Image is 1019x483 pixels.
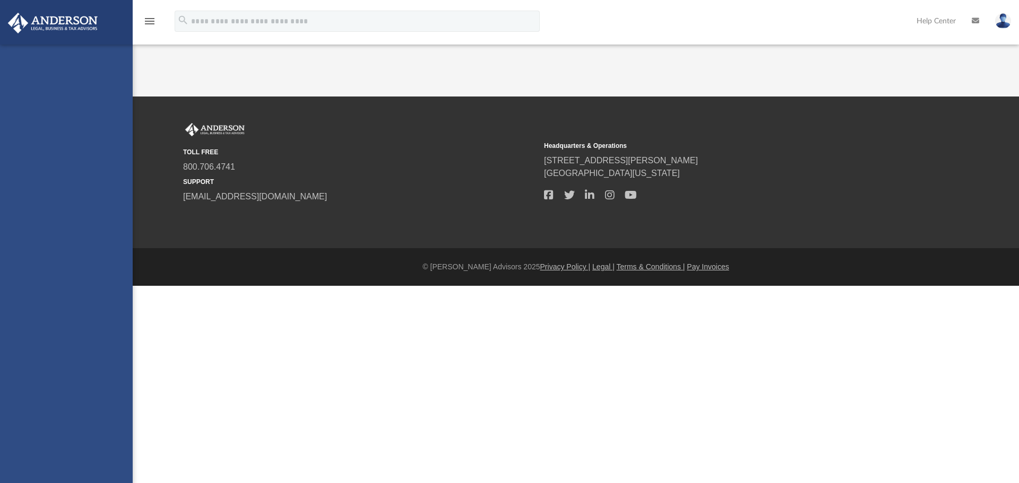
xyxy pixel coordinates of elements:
i: search [177,14,189,26]
div: © [PERSON_NAME] Advisors 2025 [133,261,1019,273]
img: Anderson Advisors Platinum Portal [183,123,247,137]
a: Legal | [592,262,615,271]
a: Privacy Policy | [540,262,591,271]
img: User Pic [995,13,1011,29]
a: [STREET_ADDRESS][PERSON_NAME] [544,156,698,165]
a: menu [143,20,156,28]
img: Anderson Advisors Platinum Portal [5,13,101,33]
i: menu [143,15,156,28]
a: 800.706.4741 [183,162,235,171]
a: [EMAIL_ADDRESS][DOMAIN_NAME] [183,192,327,201]
small: Headquarters & Operations [544,141,897,151]
a: Terms & Conditions | [617,262,685,271]
small: SUPPORT [183,177,537,187]
a: [GEOGRAPHIC_DATA][US_STATE] [544,169,680,178]
a: Pay Invoices [687,262,729,271]
small: TOLL FREE [183,147,537,157]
